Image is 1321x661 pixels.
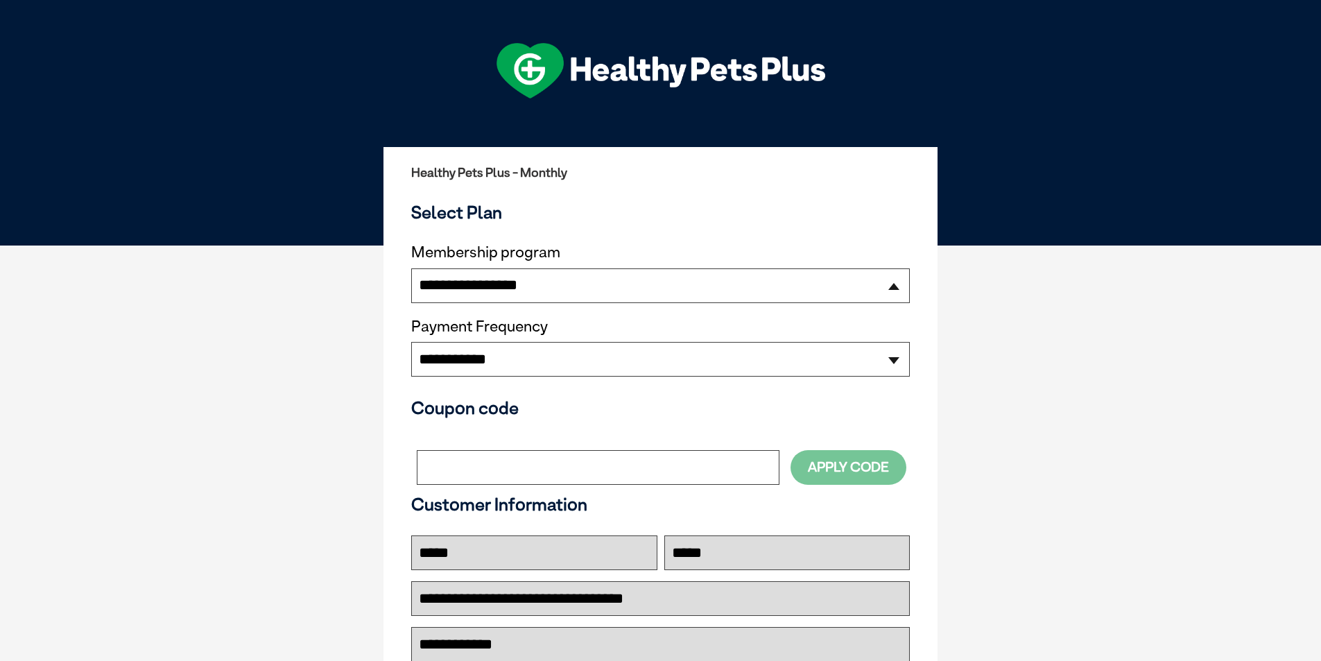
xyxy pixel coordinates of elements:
label: Payment Frequency [411,318,548,336]
h3: Select Plan [411,202,910,223]
h3: Coupon code [411,397,910,418]
label: Membership program [411,243,910,261]
h3: Customer Information [411,494,910,515]
h2: Healthy Pets Plus - Monthly [411,166,910,180]
img: hpp-logo-landscape-green-white.png [497,43,825,98]
button: Apply Code [791,450,906,484]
